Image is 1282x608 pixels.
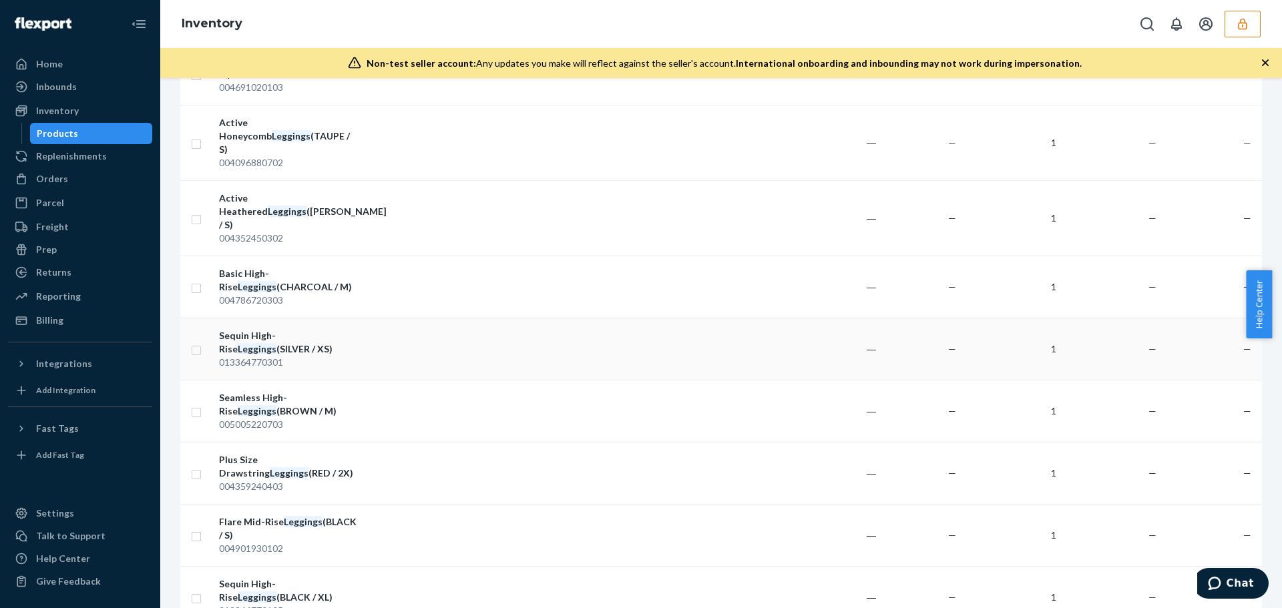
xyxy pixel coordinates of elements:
[948,405,956,416] span: —
[36,357,92,370] div: Integrations
[219,81,359,94] div: 004691020103
[367,57,1082,70] div: Any updates you make will reflect against the seller's account.
[1148,467,1156,479] span: —
[284,516,323,527] em: Leggings
[801,504,881,566] td: ―
[1148,591,1156,603] span: —
[36,314,63,327] div: Billing
[8,286,152,307] a: Reporting
[8,353,152,374] button: Integrations
[1243,405,1251,416] span: —
[37,127,78,140] div: Products
[268,206,306,217] em: Leggings
[1148,281,1156,292] span: —
[8,380,152,401] a: Add Integration
[219,577,359,604] div: Sequin High-Rise (BLACK / XL)
[801,180,881,256] td: ―
[801,380,881,442] td: ―
[8,548,152,569] a: Help Center
[36,172,68,186] div: Orders
[1148,343,1156,354] span: —
[219,418,359,431] div: 005005220703
[8,53,152,75] a: Home
[36,384,95,396] div: Add Integration
[1148,137,1156,148] span: —
[171,5,253,43] ol: breadcrumbs
[948,529,956,541] span: —
[1163,11,1190,37] button: Open notifications
[1193,11,1219,37] button: Open account menu
[801,318,881,380] td: ―
[219,329,359,356] div: Sequin High-Rise (SILVER / XS)
[36,422,79,435] div: Fast Tags
[1197,568,1269,601] iframe: Opens a widget where you can chat to one of our agents
[238,405,276,416] em: Leggings
[126,11,152,37] button: Close Navigation
[219,356,359,369] div: 013364770301
[1243,591,1251,603] span: —
[36,507,74,520] div: Settings
[219,267,359,294] div: Basic High-Rise (CHARCOAL / M)
[8,100,152,121] a: Inventory
[36,196,64,210] div: Parcel
[1243,212,1251,224] span: —
[1243,68,1251,79] span: —
[1243,529,1251,541] span: —
[219,232,359,245] div: 004352450302
[1243,343,1251,354] span: —
[948,281,956,292] span: —
[8,444,152,466] a: Add Fast Tag
[219,542,359,555] div: 004901930102
[1243,467,1251,479] span: —
[8,525,152,547] button: Talk to Support
[961,256,1062,318] td: 1
[238,591,276,603] em: Leggings
[736,57,1082,69] span: International onboarding and inbounding may not work during impersonation.
[948,137,956,148] span: —
[1148,529,1156,541] span: —
[36,243,57,256] div: Prep
[36,529,105,543] div: Talk to Support
[8,262,152,283] a: Returns
[1134,11,1160,37] button: Open Search Box
[30,123,153,144] a: Products
[8,145,152,167] a: Replenishments
[219,192,359,232] div: Active Heathered ([PERSON_NAME] / S)
[961,442,1062,504] td: 1
[270,467,308,479] em: Leggings
[219,453,359,480] div: Plus Size Drawstring (RED / 2X)
[948,343,956,354] span: —
[961,180,1062,256] td: 1
[801,256,881,318] td: ―
[8,310,152,331] a: Billing
[1246,270,1272,338] button: Help Center
[948,591,956,603] span: —
[219,515,359,542] div: Flare Mid-Rise (BLACK / S)
[238,281,276,292] em: Leggings
[1243,281,1251,292] span: —
[961,105,1062,180] td: 1
[1148,212,1156,224] span: —
[36,80,77,93] div: Inbounds
[1148,405,1156,416] span: —
[36,575,101,588] div: Give Feedback
[219,294,359,307] div: 004786720303
[948,68,956,79] span: —
[367,57,476,69] span: Non-test seller account:
[36,290,81,303] div: Reporting
[238,343,276,354] em: Leggings
[948,467,956,479] span: —
[961,318,1062,380] td: 1
[961,380,1062,442] td: 1
[8,76,152,97] a: Inbounds
[8,168,152,190] a: Orders
[272,130,310,141] em: Leggings
[36,149,107,163] div: Replenishments
[182,16,242,31] a: Inventory
[36,449,84,461] div: Add Fast Tag
[801,105,881,180] td: ―
[219,156,359,170] div: 004096880702
[801,442,881,504] td: ―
